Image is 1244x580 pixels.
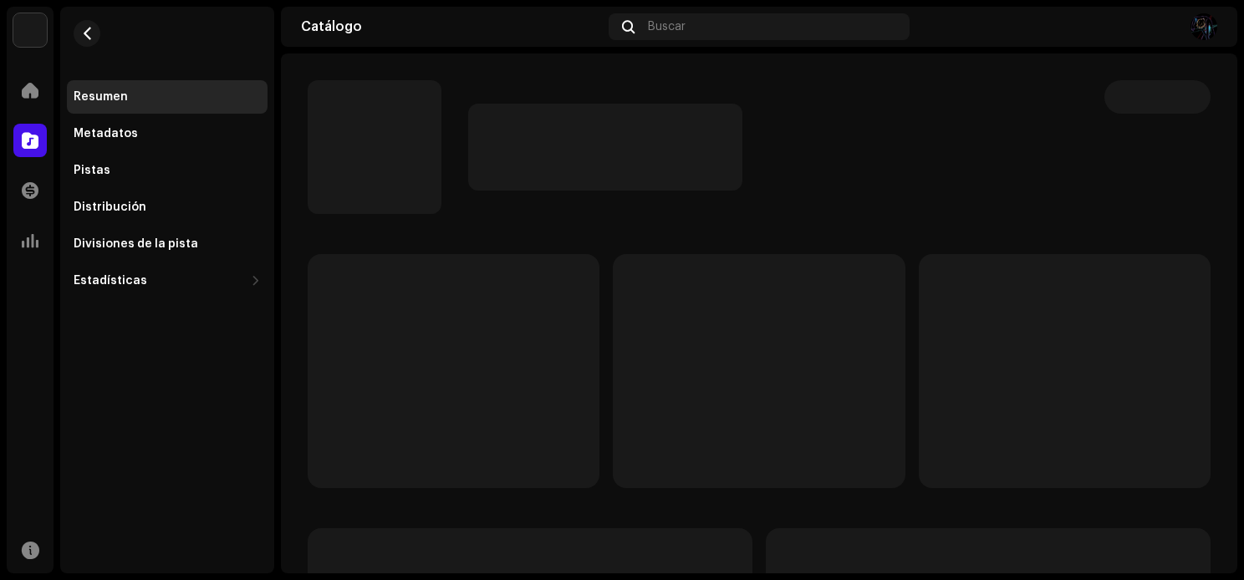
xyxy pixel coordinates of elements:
[67,80,268,114] re-m-nav-item: Resumen
[74,201,146,214] div: Distribución
[13,13,47,47] img: 297a105e-aa6c-4183-9ff4-27133c00f2e2
[74,237,198,251] div: Divisiones de la pista
[74,90,128,104] div: Resumen
[67,264,268,298] re-m-nav-dropdown: Estadísticas
[1190,13,1217,40] img: 6f741980-3e94-4ad1-adb2-7c1b88d9bfc2
[67,227,268,261] re-m-nav-item: Divisiones de la pista
[74,274,147,287] div: Estadísticas
[74,127,138,140] div: Metadatos
[301,20,602,33] div: Catálogo
[67,154,268,187] re-m-nav-item: Pistas
[74,164,110,177] div: Pistas
[648,20,686,33] span: Buscar
[67,191,268,224] re-m-nav-item: Distribución
[67,117,268,150] re-m-nav-item: Metadatos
